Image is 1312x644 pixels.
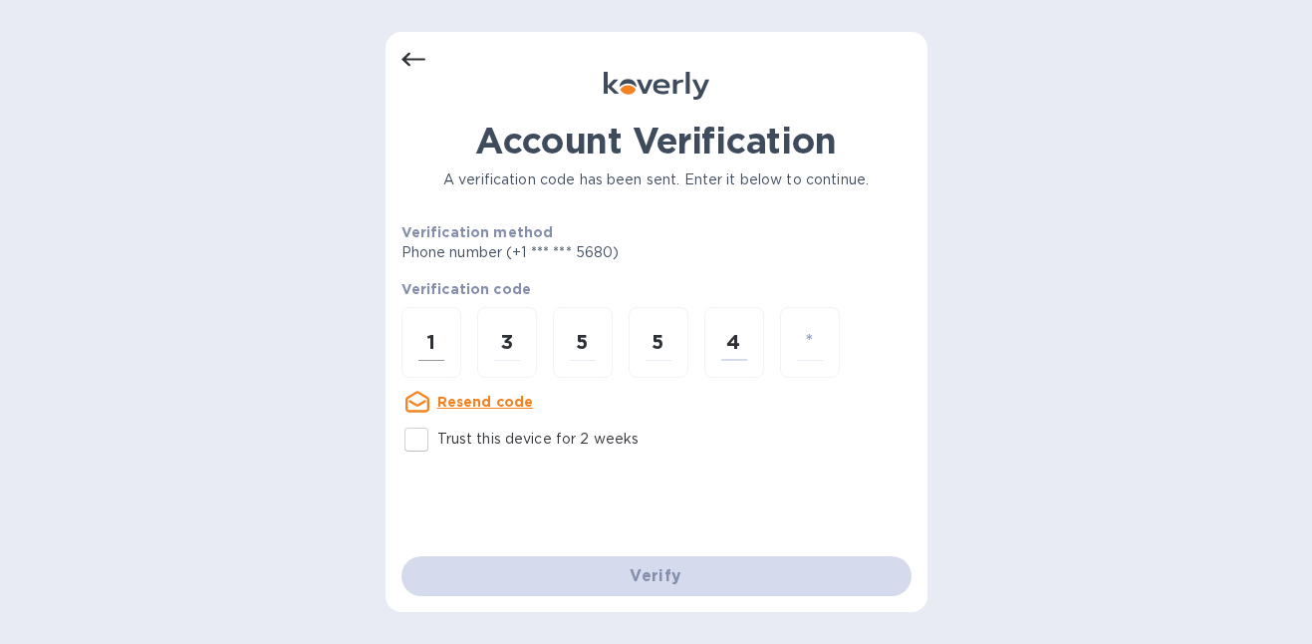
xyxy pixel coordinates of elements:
[401,242,772,263] p: Phone number (+1 *** *** 5680)
[401,224,554,240] b: Verification method
[401,279,912,299] p: Verification code
[401,169,912,190] p: A verification code has been sent. Enter it below to continue.
[401,120,912,161] h1: Account Verification
[437,394,534,410] u: Resend code
[437,429,640,450] p: Trust this device for 2 weeks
